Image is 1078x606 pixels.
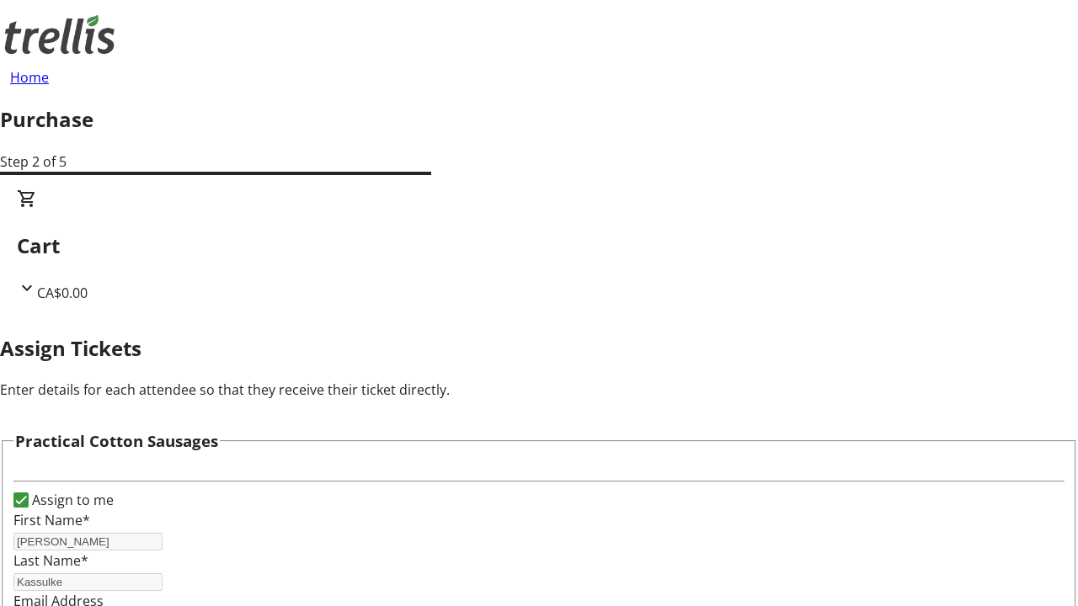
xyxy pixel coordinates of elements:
[17,231,1061,261] h2: Cart
[37,284,88,302] span: CA$0.00
[13,551,88,570] label: Last Name*
[17,189,1061,303] div: CartCA$0.00
[15,429,218,453] h3: Practical Cotton Sausages
[13,511,90,529] label: First Name*
[29,490,114,510] label: Assign to me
